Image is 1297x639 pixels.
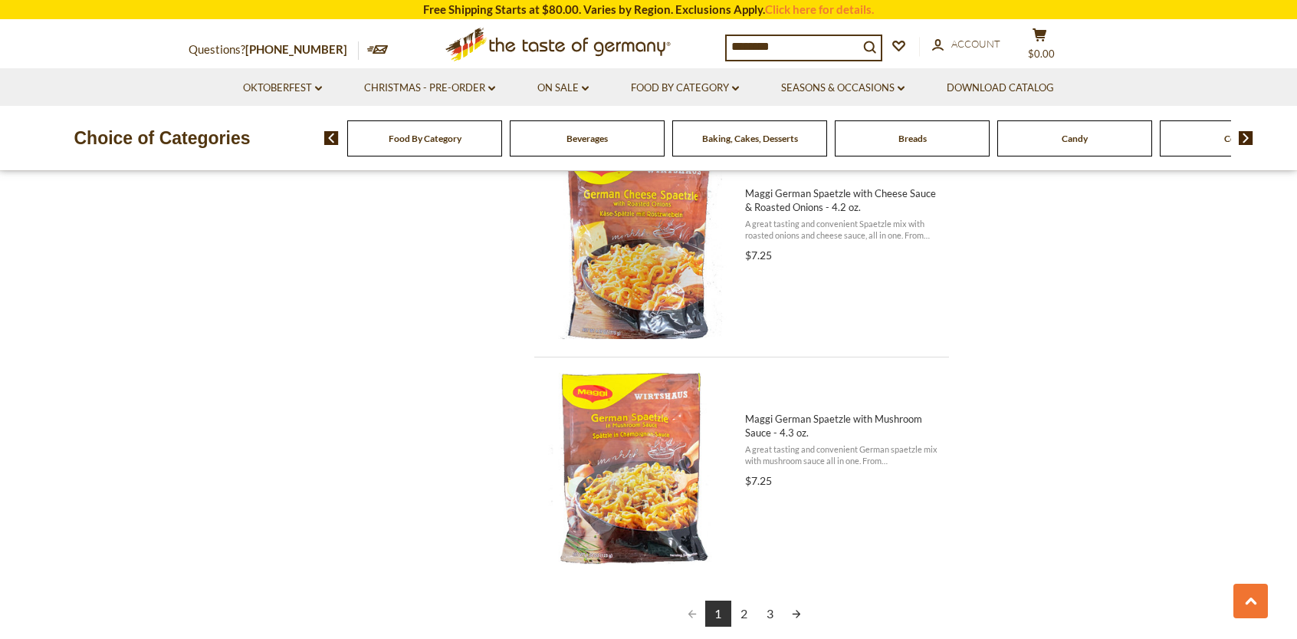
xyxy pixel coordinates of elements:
[537,80,589,97] a: On Sale
[566,133,608,144] a: Beverages
[631,80,739,97] a: Food By Category
[538,373,940,567] a: Maggi German Spaetzle with Mushroom Sauce - 4.3 oz.
[189,40,359,60] p: Questions?
[1016,28,1062,66] button: $0.00
[537,601,951,629] div: Pagination
[705,601,731,627] a: 1
[745,218,940,242] span: A great tasting and convenient Spaetzle mix with roasted onions and cheese sauce, all in one. Fro...
[1224,133,1250,144] a: Cereal
[1028,48,1055,60] span: $0.00
[364,80,495,97] a: Christmas - PRE-ORDER
[745,443,940,467] span: A great tasting and convenient German spaetzle mix with mushroom sauce all in one. From [GEOGRAPH...
[745,412,940,440] span: Maggi German Spaetzle with Mushroom Sauce - 4.3 oz.
[951,38,1000,50] span: Account
[947,80,1054,97] a: Download Catalog
[538,373,730,565] img: Maggi German Spaetzle with Mushroom Sauce
[1062,133,1088,144] a: Candy
[932,36,1000,53] a: Account
[745,474,772,487] span: $7.25
[324,131,339,145] img: previous arrow
[745,249,772,262] span: $7.25
[898,133,927,144] a: Breads
[783,601,809,627] a: Next page
[245,42,347,56] a: [PHONE_NUMBER]
[1239,131,1253,145] img: next arrow
[757,601,783,627] a: 3
[702,133,798,144] a: Baking, Cakes, Desserts
[781,80,905,97] a: Seasons & Occasions
[538,147,730,339] img: Maggi Cheese Spaetzle with Roasted Onions
[731,601,757,627] a: 2
[243,80,322,97] a: Oktoberfest
[745,186,940,214] span: Maggi German Spaetzle with Cheese Sauce & Roasted Onions - 4.2 oz.
[538,147,940,341] a: Maggi German Spaetzle with Cheese Sauce & Roasted Onions - 4.2 oz.
[765,2,874,16] a: Click here for details.
[389,133,461,144] a: Food By Category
